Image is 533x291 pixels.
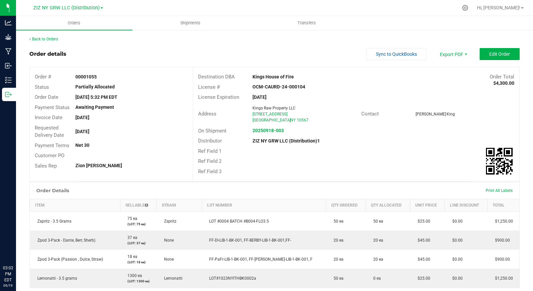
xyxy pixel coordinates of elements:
span: Order # [35,74,51,80]
strong: [DATE] [75,129,89,134]
span: Lemonatti [161,276,182,281]
span: None [161,238,174,243]
img: Scan me! [486,148,513,175]
th: Sellable [120,199,156,212]
span: $900.00 [492,257,510,262]
span: ZIZ NY GRW LLC (Distribution) [33,5,100,11]
p: (LOT: 18 ea) [124,260,152,265]
a: Back to Orders [29,37,58,41]
span: Invoice Date [35,114,62,120]
qrcode: 00001055 [486,148,513,175]
span: Lemonatti - 3.5 grams [34,276,77,281]
a: Transfers [249,16,365,30]
strong: Awaiting Payment [75,104,114,110]
span: [STREET_ADDRESS] [252,112,288,116]
span: Ref Field 3 [198,169,221,175]
span: NY [290,118,296,122]
span: Ref Field 1 [198,148,221,154]
th: Total [488,199,519,212]
div: Order details [29,50,66,58]
span: 50 ea [370,219,383,224]
span: Zpod 3-Pack (Passion , Dulce, Straw) [34,257,103,262]
span: 75 ea [124,216,137,221]
span: None [161,257,174,262]
span: $45.00 [414,238,430,243]
button: Edit Order [480,48,520,60]
span: LOT#1023NYITHBK0002a [206,276,256,281]
span: Payment Status [35,104,70,110]
span: 50 ea [330,219,344,224]
span: FF-PaFr-LIB-1-BK-001, FF-[PERSON_NAME]-LIB-1-BK-001, F [206,257,313,262]
span: King [447,112,455,116]
span: 37 ea [124,235,137,240]
span: Distributor [198,138,222,144]
span: 10567 [297,118,309,122]
span: Zspritz [161,219,176,224]
th: Lot Number [202,199,326,212]
span: $0.00 [449,219,463,224]
span: FF-DI-LIB-1-BK-001, FF-BERBY-LIB-1-BK-001,FF- [206,238,291,243]
button: Sync to QuickBooks [366,48,426,60]
inline-svg: Manufacturing [5,48,12,55]
li: Export PDF [433,48,473,60]
a: Orders [16,16,132,30]
span: Print All Labels [486,188,513,193]
p: (LOT: 37 ea) [124,241,152,246]
span: Payment Terms [35,142,69,149]
th: Strain [157,199,202,212]
span: $1,250.00 [492,219,513,224]
span: 20 ea [330,238,344,243]
span: Contact [361,111,379,117]
span: $45.00 [414,257,430,262]
strong: Kings House of Fire [252,74,294,79]
span: Kings Raw Property LLC [252,106,296,110]
strong: ZIZ NY GRW LLC (Distribution)1 [252,138,320,143]
span: Sales Rep [35,163,57,169]
span: Edit Order [489,51,510,57]
span: Order Total [490,74,514,80]
strong: Partially Allocated [75,84,115,89]
span: License Expiration [198,94,239,100]
span: Destination DBA [198,74,235,80]
strong: [DATE] [75,115,89,120]
span: 1300 ea [124,273,142,278]
span: On Shipment [198,128,226,134]
strong: 00001055 [75,74,97,79]
span: 18 ea [124,254,137,259]
p: 09/19 [3,283,13,288]
p: (LOT: 1300 ea) [124,279,152,284]
inline-svg: Analytics [5,19,12,26]
span: 20 ea [370,257,383,262]
strong: [DATE] 5:32 PM EDT [75,94,117,100]
span: Customer PO [35,153,64,159]
strong: $4,300.00 [493,80,514,86]
span: 20 ea [370,238,383,243]
span: 20 ea [330,257,344,262]
inline-svg: Outbound [5,91,12,98]
span: License # [198,84,220,90]
span: Ref Field 2 [198,158,221,164]
span: 0 ea [370,276,381,281]
span: Sync to QuickBooks [376,51,417,57]
span: [GEOGRAPHIC_DATA] [252,118,291,122]
span: $900.00 [492,238,510,243]
span: $0.00 [449,276,463,281]
span: $25.00 [414,276,430,281]
th: Item [30,199,120,212]
span: Transfers [289,20,325,26]
span: [PERSON_NAME] [416,112,446,116]
div: Manage settings [461,5,469,11]
strong: [DATE] [252,94,266,100]
th: Qty Allocated [366,199,410,212]
th: Unit Price [410,199,445,212]
span: Status [35,84,49,90]
th: Line Discount [445,199,488,212]
strong: Zion [PERSON_NAME] [75,163,122,168]
a: 20250918-003 [252,128,284,133]
inline-svg: Grow [5,34,12,40]
span: $25.00 [414,219,430,224]
span: Shipments [171,20,209,26]
span: Orders [59,20,89,26]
